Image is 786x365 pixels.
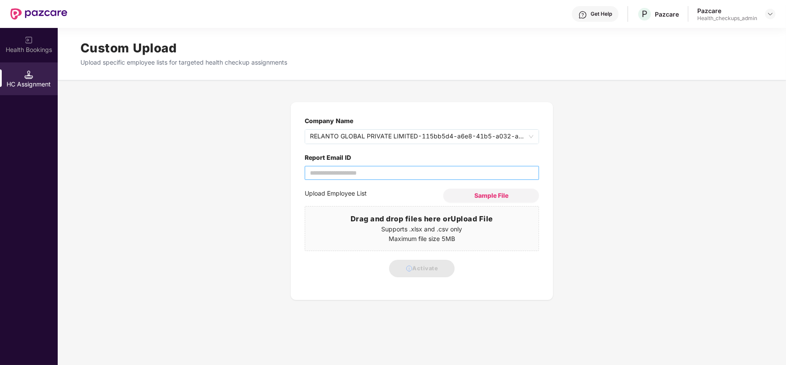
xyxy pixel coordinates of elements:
label: Report Email ID [305,153,539,162]
img: svg+xml;base64,PHN2ZyB3aWR0aD0iMTQuNSIgaGVpZ2h0PSIxNC41IiB2aWV3Qm94PSIwIDAgMTYgMTYiIGZpbGw9Im5vbm... [24,70,33,79]
img: svg+xml;base64,PHN2ZyB3aWR0aD0iMjAiIGhlaWdodD0iMjAiIHZpZXdCb3g9IjAgMCAyMCAyMCIgZmlsbD0ibm9uZSIgeG... [24,36,33,45]
div: Pazcare [655,10,679,18]
p: Upload specific employee lists for targeted health checkup assignments [80,58,763,67]
h1: Custom Upload [80,38,763,58]
div: Health_checkups_admin [697,15,757,22]
button: Activate [389,260,455,277]
span: P [642,9,647,19]
span: Sample File [474,191,508,200]
p: Maximum file size 5MB [305,234,539,244]
p: Supports .xlsx and .csv only [305,224,539,234]
button: Sample File [443,189,539,203]
label: Upload Employee List [305,189,443,203]
div: Get Help [591,10,612,17]
label: Company Name [305,117,353,124]
img: svg+xml;base64,PHN2ZyBpZD0iRHJvcGRvd24tMzJ4MzIiIHhtbG5zPSJodHRwOi8vd3d3LnczLm9yZy8yMDAwL3N2ZyIgd2... [767,10,774,17]
img: New Pazcare Logo [10,8,67,20]
span: RELANTO GLOBAL PRIVATE LIMITED - 115bb5d4-a6e8-41b5-a032-a2f5af804743 [310,130,534,144]
img: svg+xml;base64,PHN2ZyBpZD0iSGVscC0zMngzMiIgeG1sbnM9Imh0dHA6Ly93d3cudzMub3JnLzIwMDAvc3ZnIiB3aWR0aD... [578,10,587,19]
span: Upload File [451,214,494,223]
span: Drag and drop files here orUpload FileSupports .xlsx and .csv onlyMaximum file size 5MB [305,207,539,251]
div: Pazcare [697,7,757,15]
h3: Drag and drop files here or [305,213,539,225]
